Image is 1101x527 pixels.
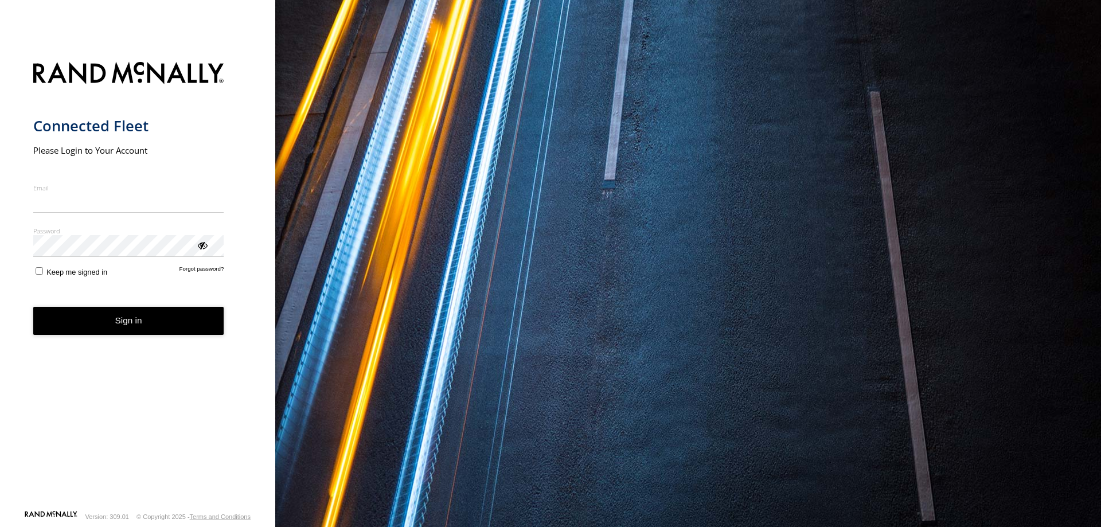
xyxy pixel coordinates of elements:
[25,511,77,522] a: Visit our Website
[33,307,224,335] button: Sign in
[33,145,224,156] h2: Please Login to Your Account
[33,184,224,192] label: Email
[33,116,224,135] h1: Connected Fleet
[136,513,251,520] div: © Copyright 2025 -
[36,267,43,275] input: Keep me signed in
[85,513,129,520] div: Version: 309.01
[33,55,243,510] form: main
[190,513,251,520] a: Terms and Conditions
[33,227,224,235] label: Password
[196,239,208,251] div: ViewPassword
[179,266,224,276] a: Forgot password?
[46,268,107,276] span: Keep me signed in
[33,60,224,89] img: Rand McNally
